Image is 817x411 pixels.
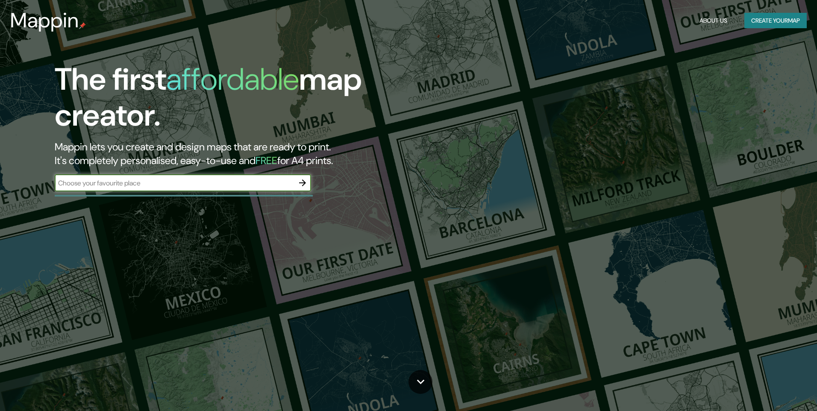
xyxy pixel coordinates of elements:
button: About Us [696,13,731,29]
h3: Mappin [10,9,79,32]
h1: The first map creator. [55,62,463,140]
button: Create yourmap [744,13,807,29]
input: Choose your favourite place [55,178,294,188]
h2: Mappin lets you create and design maps that are ready to print. It's completely personalised, eas... [55,140,463,167]
h1: affordable [166,59,299,99]
img: mappin-pin [79,22,86,29]
h5: FREE [256,154,277,167]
